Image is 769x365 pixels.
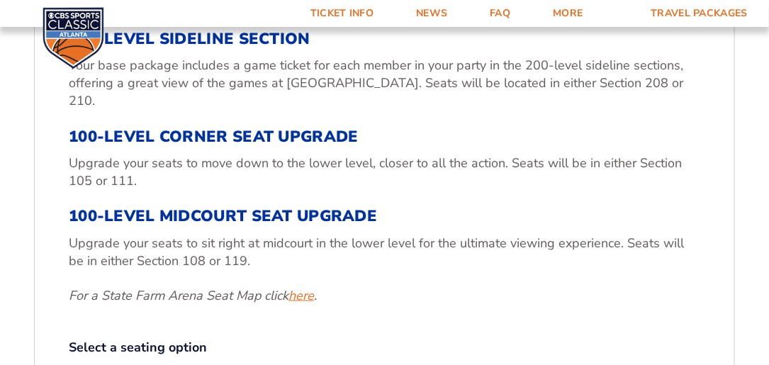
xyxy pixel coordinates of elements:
[69,57,700,111] p: Your base package includes a game ticket for each member in your party in the 200-level sideline ...
[69,339,700,356] label: Select a seating option
[43,7,104,69] img: CBS Sports Classic
[288,287,314,305] a: here
[69,128,700,146] h3: 100-Level Corner Seat Upgrade
[69,287,317,304] em: For a State Farm Arena Seat Map click .
[69,155,700,190] p: Upgrade your seats to move down to the lower level, closer to all the action. Seats will be in ei...
[69,30,700,48] h3: 200-Level Sideline Section
[69,235,700,270] p: Upgrade your seats to sit right at midcourt in the lower level for the ultimate viewing experienc...
[69,207,700,225] h3: 100-Level Midcourt Seat Upgrade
